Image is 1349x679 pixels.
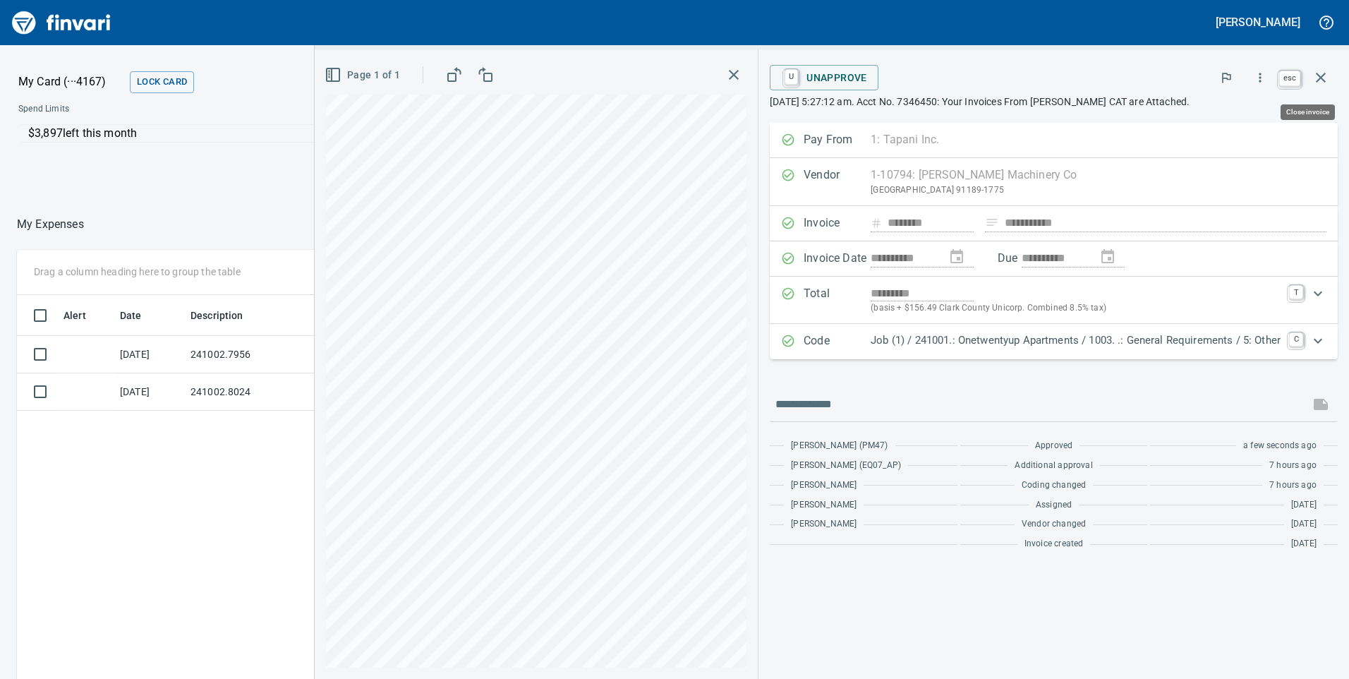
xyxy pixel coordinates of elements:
[120,307,160,324] span: Date
[770,95,1338,109] p: [DATE] 5:27:12 am. Acct No. 7346450: Your Invoices From [PERSON_NAME] CAT are Attached.
[791,439,888,453] span: [PERSON_NAME] (PM47)
[137,74,187,90] span: Lock Card
[1289,285,1303,299] a: T
[1024,537,1084,551] span: Invoice created
[1022,479,1086,493] span: Coding changed
[114,373,185,411] td: [DATE]
[130,71,194,93] button: Lock Card
[120,307,142,324] span: Date
[1212,11,1304,33] button: [PERSON_NAME]
[1291,517,1317,531] span: [DATE]
[804,332,871,351] p: Code
[781,66,867,90] span: Unapprove
[185,373,312,411] td: 241002.8024
[791,498,857,512] span: [PERSON_NAME]
[1216,15,1300,30] h5: [PERSON_NAME]
[770,324,1338,359] div: Expand
[1036,498,1072,512] span: Assigned
[791,479,857,493] span: [PERSON_NAME]
[18,73,124,90] p: My Card (···4167)
[1304,387,1338,421] span: This records your message into the invoice and notifies anyone mentioned
[1291,537,1317,551] span: [DATE]
[1243,439,1317,453] span: a few seconds ago
[327,66,400,84] span: Page 1 of 1
[871,332,1281,349] p: Job (1) / 241001.: Onetwentyup Apartments / 1003. .: General Requirements / 5: Other
[322,62,406,88] button: Page 1 of 1
[770,65,878,90] button: UUnapprove
[190,307,243,324] span: Description
[1022,517,1086,531] span: Vendor changed
[18,102,273,116] span: Spend Limits
[8,6,114,40] img: Finvari
[1269,479,1317,493] span: 7 hours ago
[312,336,418,373] td: AP Invoices
[1289,332,1303,347] a: C
[17,216,84,233] nav: breadcrumb
[804,285,871,316] p: Total
[791,459,901,473] span: [PERSON_NAME] (EQ07_AP)
[17,216,84,233] p: My Expenses
[785,69,798,85] a: U
[34,265,241,279] p: Drag a column heading here to group the table
[7,143,480,157] p: Online allowed
[1279,71,1300,86] a: esc
[1269,459,1317,473] span: 7 hours ago
[185,336,312,373] td: 241002.7956
[312,373,418,411] td: AP Invoices
[190,307,262,324] span: Description
[1015,459,1092,473] span: Additional approval
[1291,498,1317,512] span: [DATE]
[1035,439,1072,453] span: Approved
[791,517,857,531] span: [PERSON_NAME]
[770,277,1338,324] div: Expand
[114,336,185,373] td: [DATE]
[63,307,104,324] span: Alert
[63,307,86,324] span: Alert
[28,125,471,142] p: $3,897 left this month
[871,301,1281,316] p: (basis + $156.49 Clark County Unicorp. Combined 8.5% tax)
